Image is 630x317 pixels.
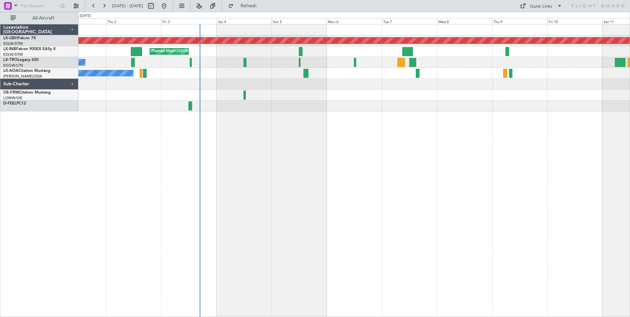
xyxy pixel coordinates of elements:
div: Sat 4 [216,18,272,24]
span: [DATE] - [DATE] [112,3,143,9]
span: LX-TRO [3,58,17,62]
a: LX-GBHFalcon 7X [3,36,36,40]
span: OE-FRM [3,91,19,95]
div: [DATE] [80,13,91,19]
a: D-FEELPC12 [3,101,26,105]
a: LX-TROLegacy 650 [3,58,39,62]
input: Trip Number [20,1,58,11]
span: All Aircraft [17,16,70,20]
a: LX-AOACitation Mustang [3,69,50,73]
button: Refresh [225,1,265,11]
a: [PERSON_NAME]/QSA [3,74,42,79]
div: Sun 5 [272,18,327,24]
div: Fri 10 [547,18,602,24]
div: Thu 2 [106,18,161,24]
button: All Aircraft [7,13,72,23]
span: Refresh [235,4,263,8]
a: EDLW/DTM [3,41,23,46]
div: Quick Links [530,3,552,10]
span: LX-GBH [3,36,18,40]
div: Wed 8 [437,18,492,24]
div: Wed 1 [51,18,106,24]
a: LOWW/VIE [3,96,22,101]
div: Mon 6 [327,18,382,24]
span: LX-AOA [3,69,18,73]
div: Planned Maint [GEOGRAPHIC_DATA] [152,46,215,56]
div: Thu 9 [492,18,547,24]
span: LX-INB [3,47,16,51]
span: D-FEEL [3,101,16,105]
a: LX-INBFalcon 900EX EASy II [3,47,55,51]
a: EGGW/LTN [3,63,23,68]
div: Tue 7 [382,18,437,24]
button: Quick Links [517,1,565,11]
div: Fri 3 [161,18,216,24]
a: EDLW/DTM [3,52,23,57]
a: OE-FRMCitation Mustang [3,91,51,95]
